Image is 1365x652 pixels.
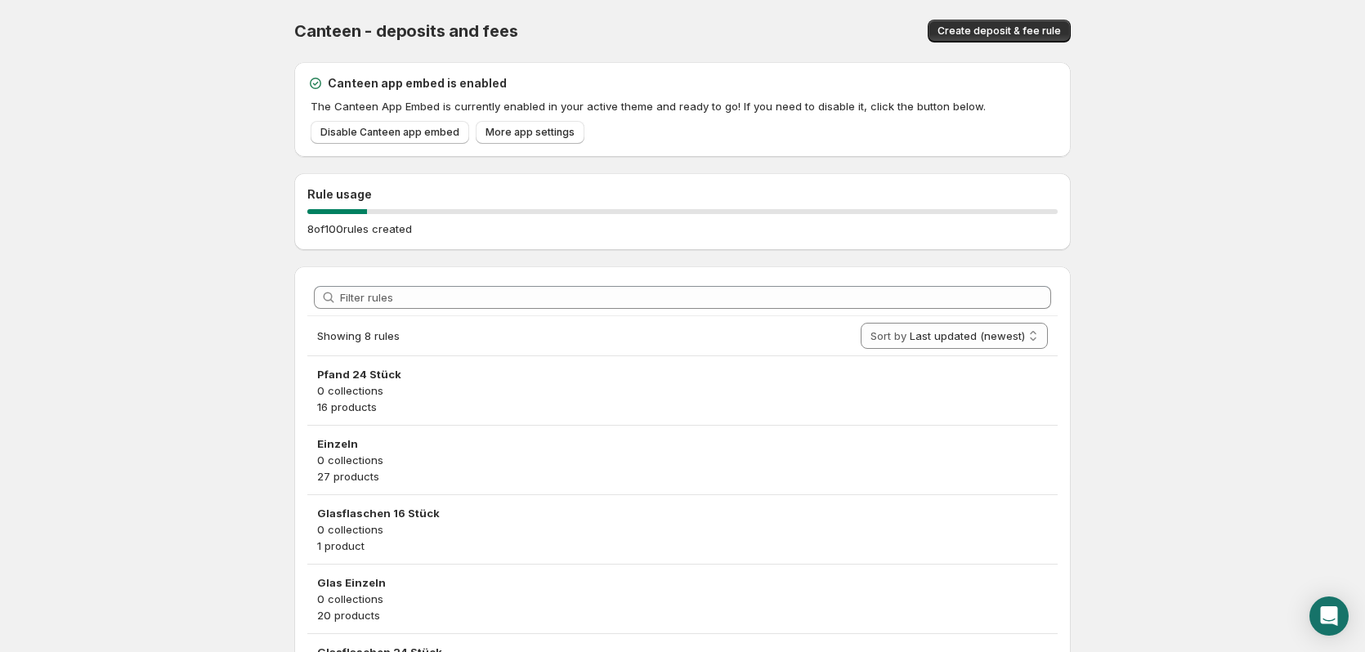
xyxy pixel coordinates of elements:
p: 0 collections [317,452,1048,468]
input: Filter rules [340,286,1051,309]
h2: Rule usage [307,186,1058,203]
p: 16 products [317,399,1048,415]
p: 0 collections [317,591,1048,607]
p: The Canteen App Embed is currently enabled in your active theme and ready to go! If you need to d... [311,98,1058,114]
h3: Glasflaschen 16 Stück [317,505,1048,521]
button: Create deposit & fee rule [928,20,1071,42]
p: 8 of 100 rules created [307,221,412,237]
p: 27 products [317,468,1048,485]
div: Open Intercom Messenger [1309,596,1349,636]
a: More app settings [476,121,584,144]
span: Showing 8 rules [317,329,400,342]
a: Disable Canteen app embed [311,121,469,144]
span: Canteen - deposits and fees [294,21,518,41]
h3: Pfand 24 Stück [317,366,1048,382]
span: More app settings [486,126,575,139]
p: 1 product [317,538,1048,554]
p: 0 collections [317,521,1048,538]
p: 0 collections [317,382,1048,399]
span: Disable Canteen app embed [320,126,459,139]
p: 20 products [317,607,1048,623]
span: Create deposit & fee rule [938,25,1061,38]
h3: Einzeln [317,435,1048,452]
h2: Canteen app embed is enabled [328,75,507,92]
h3: Glas Einzeln [317,574,1048,591]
